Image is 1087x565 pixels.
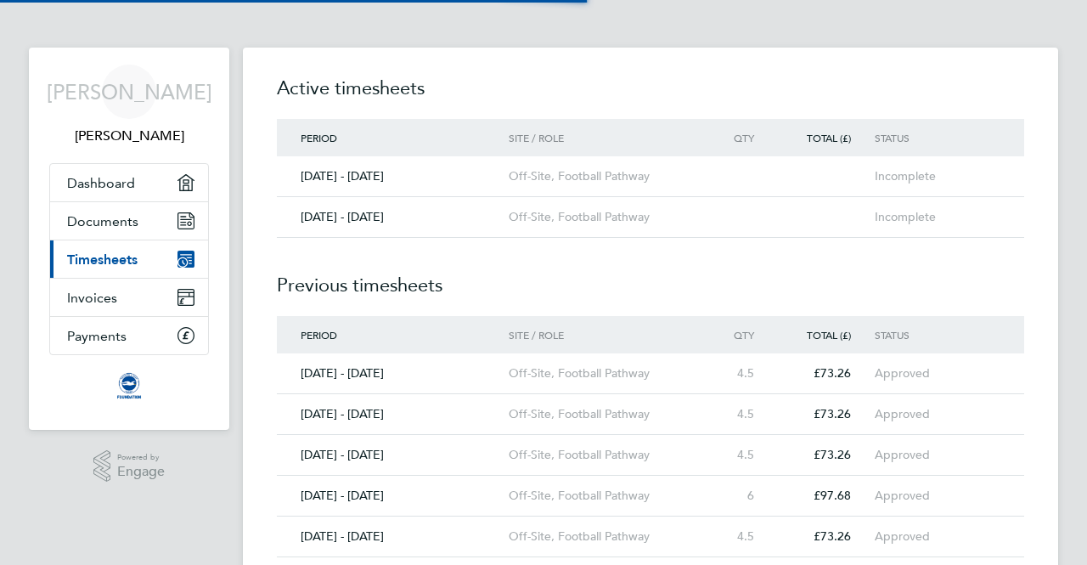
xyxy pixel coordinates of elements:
nav: Main navigation [29,48,229,430]
div: Qty [703,132,778,144]
span: Invoices [67,290,117,306]
div: [DATE] - [DATE] [277,407,509,421]
span: Engage [117,465,165,479]
div: [DATE] - [DATE] [277,366,509,381]
div: Status [875,329,979,341]
a: Dashboard [50,164,208,201]
div: Approved [875,448,979,462]
div: [DATE] - [DATE] [277,169,509,184]
div: £97.68 [778,489,875,503]
a: [DATE] - [DATE]Off-Site, Football Pathway4.5£73.26Approved [277,435,1024,476]
div: Off-Site, Football Pathway [509,169,703,184]
div: Approved [875,489,979,503]
div: Approved [875,529,979,544]
div: Site / Role [509,329,703,341]
div: 4.5 [703,407,778,421]
span: Dashboard [67,175,135,191]
div: £73.26 [778,407,875,421]
h2: Previous timesheets [277,238,1024,316]
a: [DATE] - [DATE]Off-Site, Football Pathway4.5£73.26Approved [277,353,1024,394]
div: Approved [875,407,979,421]
div: 4.5 [703,448,778,462]
a: [DATE] - [DATE]Off-Site, Football Pathway6£97.68Approved [277,476,1024,517]
a: Payments [50,317,208,354]
div: Site / Role [509,132,703,144]
span: Period [301,328,337,342]
span: Powered by [117,450,165,465]
div: Off-Site, Football Pathway [509,448,703,462]
div: Off-Site, Football Pathway [509,210,703,224]
div: 6 [703,489,778,503]
div: [DATE] - [DATE] [277,529,509,544]
div: Total (£) [778,329,875,341]
h2: Active timesheets [277,75,1024,119]
span: Period [301,131,337,144]
div: £73.26 [778,448,875,462]
div: 4.5 [703,529,778,544]
a: [DATE] - [DATE]Off-Site, Football PathwayIncomplete [277,156,1024,197]
div: Off-Site, Football Pathway [509,366,703,381]
div: Incomplete [875,169,979,184]
div: £73.26 [778,529,875,544]
div: Off-Site, Football Pathway [509,529,703,544]
span: Documents [67,213,138,229]
a: Invoices [50,279,208,316]
img: albioninthecommunity-logo-retina.png [115,372,143,399]
div: 4.5 [703,366,778,381]
div: Status [875,132,979,144]
a: [DATE] - [DATE]Off-Site, Football Pathway4.5£73.26Approved [277,394,1024,435]
span: Josh Allcorn [49,126,209,146]
div: Total (£) [778,132,875,144]
a: Powered byEngage [93,450,166,483]
div: Incomplete [875,210,979,224]
div: £73.26 [778,366,875,381]
div: Off-Site, Football Pathway [509,489,703,503]
div: [DATE] - [DATE] [277,210,509,224]
div: Approved [875,366,979,381]
a: Timesheets [50,240,208,278]
a: Go to home page [49,372,209,399]
span: Payments [67,328,127,344]
a: [DATE] - [DATE]Off-Site, Football Pathway4.5£73.26Approved [277,517,1024,557]
a: [PERSON_NAME][PERSON_NAME] [49,65,209,146]
span: [PERSON_NAME] [47,81,212,103]
div: Off-Site, Football Pathway [509,407,703,421]
div: Qty [703,329,778,341]
div: [DATE] - [DATE] [277,448,509,462]
span: Timesheets [67,251,138,268]
a: [DATE] - [DATE]Off-Site, Football PathwayIncomplete [277,197,1024,238]
a: Documents [50,202,208,240]
div: [DATE] - [DATE] [277,489,509,503]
